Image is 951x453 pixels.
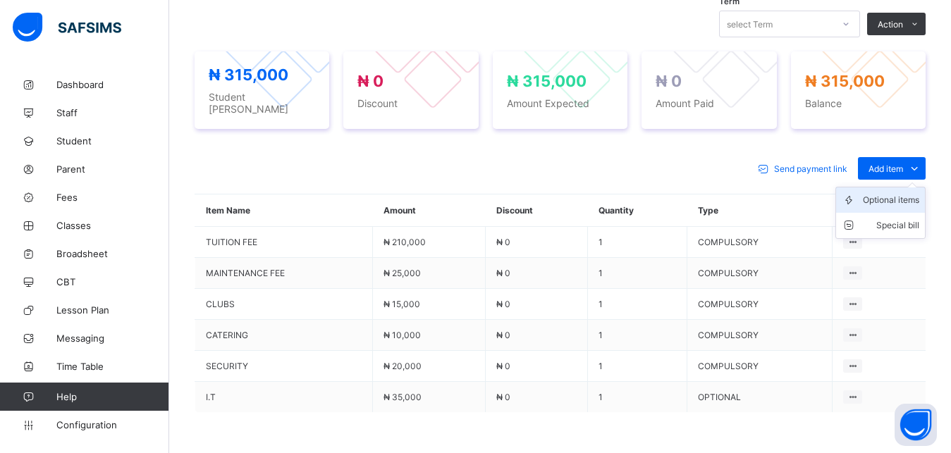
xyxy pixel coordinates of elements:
[687,320,833,351] td: COMPULSORY
[206,330,362,340] span: CATERING
[486,194,588,227] th: Discount
[206,361,362,371] span: SECURITY
[507,97,613,109] span: Amount Expected
[588,289,687,320] td: 1
[56,419,168,430] span: Configuration
[56,220,169,231] span: Classes
[56,333,169,344] span: Messaging
[496,392,510,402] span: ₦ 0
[496,299,510,309] span: ₦ 0
[588,194,687,227] th: Quantity
[878,19,903,30] span: Action
[384,361,422,371] span: ₦ 20,000
[687,289,833,320] td: COMPULSORY
[384,237,426,247] span: ₦ 210,000
[56,276,169,287] span: CBT
[687,194,833,227] th: Type
[833,194,926,227] th: Actions
[384,330,421,340] span: ₦ 10,000
[384,268,421,278] span: ₦ 25,000
[373,194,486,227] th: Amount
[56,192,169,203] span: Fees
[13,13,121,42] img: safsims
[206,299,362,309] span: CLUBS
[869,163,903,174] span: Add item
[727,11,773,37] div: select Term
[805,72,885,90] span: ₦ 315,000
[687,227,833,258] td: COMPULSORY
[496,330,510,340] span: ₦ 0
[588,351,687,382] td: 1
[805,97,912,109] span: Balance
[496,237,510,247] span: ₦ 0
[56,107,169,118] span: Staff
[56,248,169,259] span: Broadsheet
[56,304,169,316] span: Lesson Plan
[206,268,362,278] span: MAINTENANCE FEE
[656,72,682,90] span: ₦ 0
[56,361,169,372] span: Time Table
[384,392,422,402] span: ₦ 35,000
[384,299,420,309] span: ₦ 15,000
[656,97,762,109] span: Amount Paid
[863,193,919,207] div: Optional items
[206,237,362,247] span: TUITION FEE
[588,258,687,289] td: 1
[357,97,464,109] span: Discount
[496,361,510,371] span: ₦ 0
[588,382,687,413] td: 1
[357,72,384,90] span: ₦ 0
[206,392,362,402] span: I.T
[496,268,510,278] span: ₦ 0
[774,163,847,174] span: Send payment link
[895,404,937,446] button: Open asap
[56,163,169,175] span: Parent
[588,320,687,351] td: 1
[687,351,833,382] td: COMPULSORY
[56,391,168,402] span: Help
[56,79,169,90] span: Dashboard
[195,194,373,227] th: Item Name
[588,227,687,258] td: 1
[687,258,833,289] td: COMPULSORY
[56,135,169,147] span: Student
[507,72,587,90] span: ₦ 315,000
[687,382,833,413] td: OPTIONAL
[209,66,288,84] span: ₦ 315,000
[209,91,315,115] span: Student [PERSON_NAME]
[863,218,919,232] div: Special bill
